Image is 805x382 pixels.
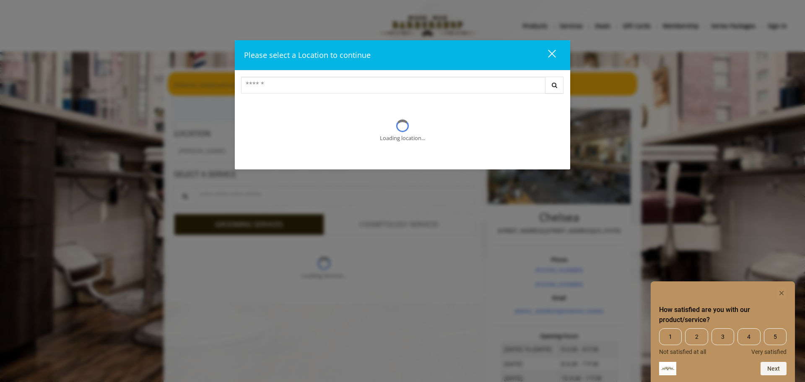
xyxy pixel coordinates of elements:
[737,328,760,345] span: 4
[538,49,555,62] div: close dialog
[550,82,559,88] i: Search button
[685,328,708,345] span: 2
[761,362,787,375] button: Next question
[659,328,787,355] div: How satisfied are you with our product/service? Select an option from 1 to 5, with 1 being Not sa...
[751,348,787,355] span: Very satisfied
[241,77,564,98] div: Center Select
[244,50,371,60] span: Please select a Location to continue
[764,328,787,345] span: 5
[241,77,545,94] input: Search Center
[776,288,787,298] button: Hide survey
[659,348,706,355] span: Not satisfied at all
[380,134,425,143] div: Loading location...
[659,288,787,375] div: How satisfied are you with our product/service? Select an option from 1 to 5, with 1 being Not sa...
[532,47,561,64] button: close dialog
[659,305,787,325] h2: How satisfied are you with our product/service? Select an option from 1 to 5, with 1 being Not sa...
[659,328,682,345] span: 1
[712,328,734,345] span: 3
